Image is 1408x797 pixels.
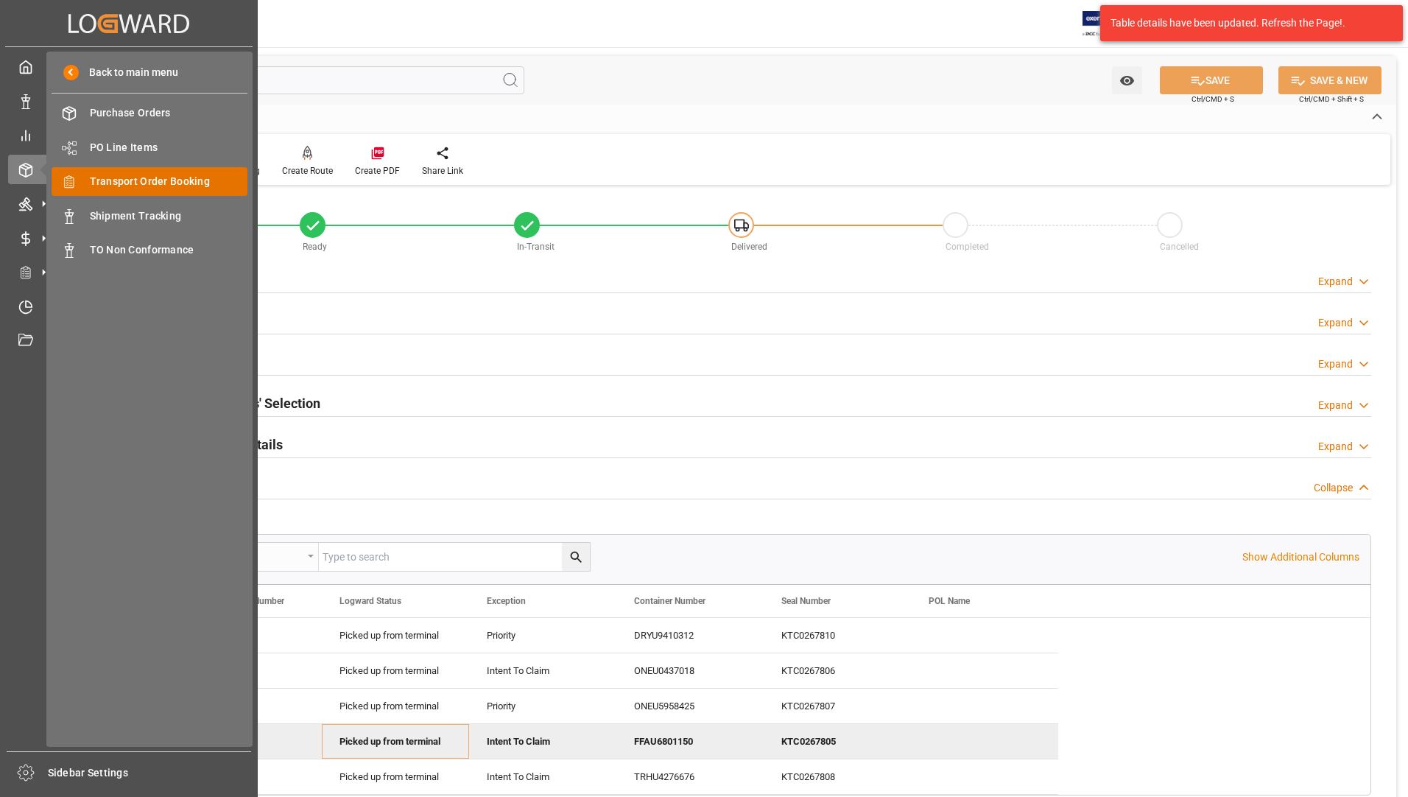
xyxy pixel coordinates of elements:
[90,140,248,155] span: PO Line Items
[339,725,451,759] div: Picked up from terminal
[52,236,247,264] a: TO Non Conformance
[1160,66,1263,94] button: SAVE
[175,653,1058,689] div: Press SPACE to select this row.
[487,654,599,688] div: Intent To Claim
[1318,315,1353,331] div: Expand
[208,543,319,571] button: open menu
[1299,94,1364,105] span: Ctrl/CMD + Shift + S
[1318,398,1353,413] div: Expand
[175,724,1058,759] div: Press SPACE to deselect this row.
[175,689,1058,724] div: Press SPACE to select this row.
[1318,357,1353,372] div: Expand
[319,543,590,571] input: Type to search
[764,653,911,688] div: KTC0267806
[52,201,247,230] a: Shipment Tracking
[8,121,250,150] a: My Reports
[616,689,764,723] div: ONEU5958425
[8,292,250,320] a: Timeslot Management V2
[90,208,248,224] span: Shipment Tracking
[1318,439,1353,454] div: Expand
[946,242,989,252] span: Completed
[355,164,400,178] div: Create PDF
[8,326,250,355] a: Document Management
[764,759,911,794] div: KTC0267808
[52,133,247,161] a: PO Line Items
[339,760,451,794] div: Picked up from terminal
[616,618,764,653] div: DRYU9410312
[764,724,911,759] div: KTC0267805
[1191,94,1234,105] span: Ctrl/CMD + S
[487,596,526,606] span: Exception
[175,759,1058,795] div: Press SPACE to select this row.
[1160,242,1199,252] span: Cancelled
[303,242,327,252] span: Ready
[79,65,178,80] span: Back to main menu
[90,242,248,258] span: TO Non Conformance
[487,760,599,794] div: Intent To Claim
[929,596,970,606] span: POL Name
[48,765,252,781] span: Sidebar Settings
[1110,15,1381,31] div: Table details have been updated. Refresh the Page!.
[634,596,705,606] span: Container Number
[487,619,599,653] div: Priority
[1112,66,1142,94] button: open menu
[68,66,524,94] input: Search Fields
[52,167,247,196] a: Transport Order Booking
[616,724,764,759] div: FFAU6801150
[616,759,764,794] div: TRHU4276676
[616,653,764,688] div: ONEU0437018
[216,546,303,563] div: Equals
[175,618,1058,653] div: Press SPACE to select this row.
[517,242,555,252] span: In-Transit
[8,52,250,81] a: My Cockpit
[52,99,247,127] a: Purchase Orders
[282,164,333,178] div: Create Route
[562,543,590,571] button: search button
[1314,480,1353,496] div: Collapse
[764,689,911,723] div: KTC0267807
[1318,274,1353,289] div: Expand
[339,654,451,688] div: Picked up from terminal
[487,689,599,723] div: Priority
[339,596,401,606] span: Logward Status
[731,242,767,252] span: Delivered
[1278,66,1381,94] button: SAVE & NEW
[339,689,451,723] div: Picked up from terminal
[781,596,831,606] span: Seal Number
[339,619,451,653] div: Picked up from terminal
[422,164,463,178] div: Share Link
[90,174,248,189] span: Transport Order Booking
[487,725,599,759] div: Intent To Claim
[1083,11,1133,37] img: Exertis%20JAM%20-%20Email%20Logo.jpg_1722504956.jpg
[764,618,911,653] div: KTC0267810
[90,105,248,121] span: Purchase Orders
[1242,550,1359,565] p: Show Additional Columns
[8,86,250,115] a: Data Management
